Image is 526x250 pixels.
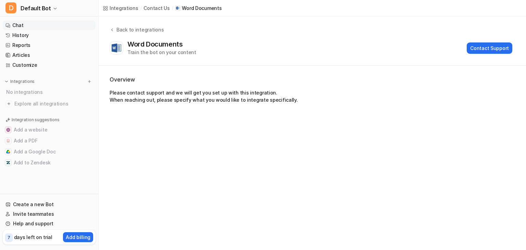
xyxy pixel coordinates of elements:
[110,26,164,40] button: Back to integrations
[110,4,138,12] div: Integrations
[3,50,96,60] a: Articles
[4,79,9,84] img: expand menu
[3,219,96,228] a: Help and support
[103,4,138,12] a: Integrations
[66,234,90,241] p: Add billing
[110,75,515,84] h2: Overview
[12,117,59,123] p: Integration suggestions
[87,79,92,84] img: menu_add.svg
[5,100,12,107] img: explore all integrations
[63,232,93,242] button: Add billing
[3,30,96,40] a: History
[6,139,10,143] img: Add a PDF
[127,40,185,48] div: Word Documents
[3,40,96,50] a: Reports
[110,89,515,103] p: Please contact support and we will get you set up with this integration. When reaching out, pleas...
[467,42,512,54] button: Contact Support
[3,60,96,70] a: Customize
[172,5,173,11] span: /
[5,2,16,13] span: D
[6,128,10,132] img: Add a website
[143,4,170,12] a: contact us
[8,235,10,241] p: 7
[3,209,96,219] a: Invite teammates
[3,78,37,85] button: Integrations
[3,21,96,30] a: Chat
[3,200,96,209] a: Create a new Bot
[175,5,222,12] a: Word Documents iconWord Documents
[21,3,51,13] span: Default Bot
[6,161,10,165] img: Add to Zendesk
[6,150,10,154] img: Add a Google Doc
[4,86,96,98] div: No integrations
[3,124,96,135] button: Add a websiteAdd a website
[10,79,35,84] p: Integrations
[3,99,96,109] a: Explore all integrations
[3,157,96,168] button: Add to ZendeskAdd to Zendesk
[112,43,121,52] img: Word Documents
[14,234,52,241] p: days left on trial
[3,135,96,146] button: Add a PDFAdd a PDF
[114,26,164,33] div: Back to integrations
[14,98,93,109] span: Explore all integrations
[182,5,222,12] p: Word Documents
[127,49,196,56] div: Train the bot on your content
[3,146,96,157] button: Add a Google DocAdd a Google Doc
[140,5,142,11] span: /
[176,7,179,10] img: Word Documents icon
